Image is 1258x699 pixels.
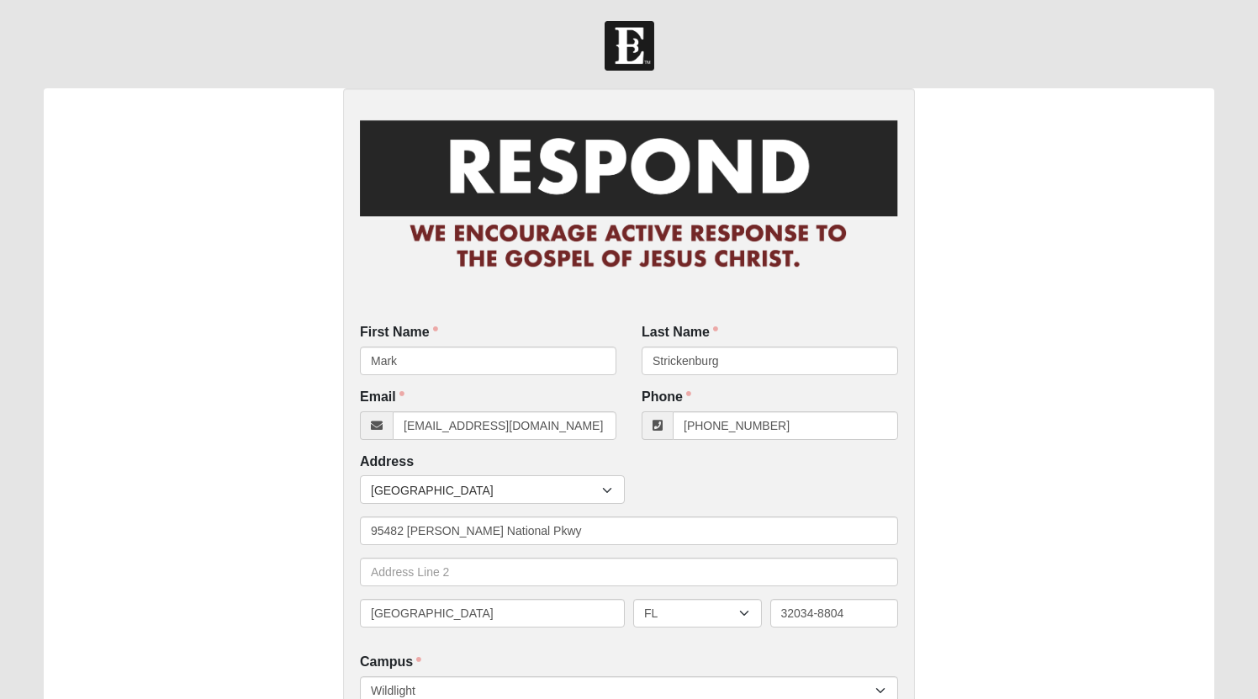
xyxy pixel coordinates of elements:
input: City [360,599,625,628]
img: RespondCardHeader.png [360,105,898,285]
label: Email [360,388,404,407]
label: Campus [360,653,421,672]
label: First Name [360,323,438,342]
input: Address Line 1 [360,516,898,545]
span: [GEOGRAPHIC_DATA] [371,476,602,505]
input: Zip [770,599,899,628]
input: Address Line 2 [360,558,898,586]
label: Last Name [642,323,718,342]
label: Phone [642,388,691,407]
label: Address [360,453,414,472]
img: Church of Eleven22 Logo [605,21,654,71]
